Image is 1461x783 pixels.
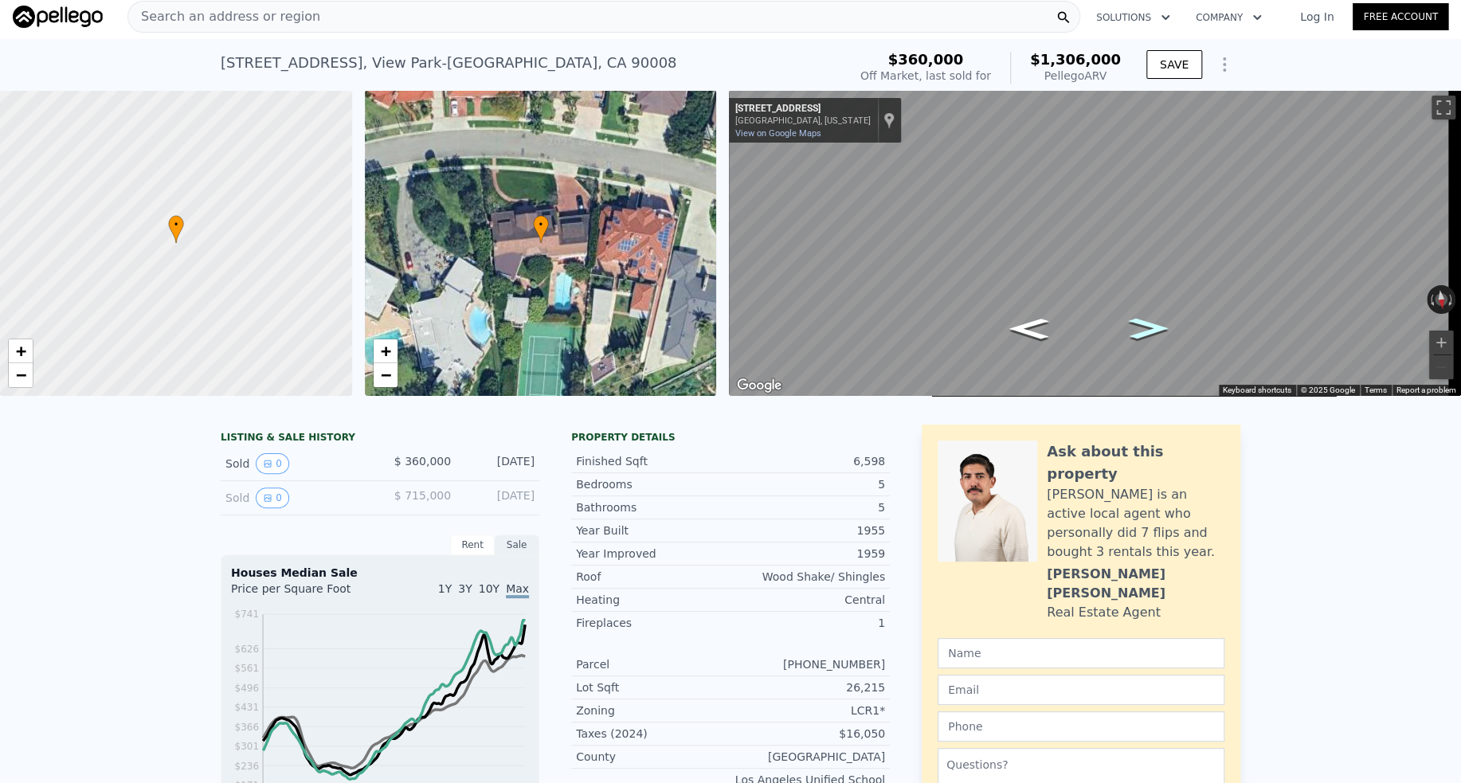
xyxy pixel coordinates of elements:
[458,582,472,595] span: 3Y
[464,453,535,474] div: [DATE]
[730,656,885,672] div: [PHONE_NUMBER]
[730,569,885,585] div: Wood Shake/ Shingles
[225,487,367,508] div: Sold
[576,546,730,562] div: Year Improved
[571,431,890,444] div: Property details
[506,582,529,598] span: Max
[16,365,26,385] span: −
[234,721,259,732] tspan: $366
[730,523,885,538] div: 1955
[533,217,549,232] span: •
[479,582,499,595] span: 10Y
[730,476,885,492] div: 5
[576,499,730,515] div: Bathrooms
[1429,355,1453,379] button: Zoom out
[993,314,1065,344] path: Go East, Kenway Ave
[730,749,885,765] div: [GEOGRAPHIC_DATA]
[13,6,103,28] img: Pellego
[1030,51,1121,68] span: $1,306,000
[730,499,885,515] div: 5
[729,90,1461,396] div: Map
[231,581,380,606] div: Price per Square Foot
[438,582,452,595] span: 1Y
[730,546,885,562] div: 1959
[860,68,991,84] div: Off Market, last sold for
[9,339,33,363] a: Zoom in
[234,644,259,655] tspan: $626
[938,675,1224,705] input: Email
[576,679,730,695] div: Lot Sqft
[380,341,390,361] span: +
[1223,385,1291,396] button: Keyboard shortcuts
[1146,50,1202,79] button: SAVE
[576,592,730,608] div: Heating
[1301,386,1355,394] span: © 2025 Google
[394,455,451,468] span: $ 360,000
[256,487,289,508] button: View historical data
[576,476,730,492] div: Bedrooms
[495,534,539,555] div: Sale
[234,702,259,713] tspan: $431
[735,128,821,139] a: View on Google Maps
[576,453,730,469] div: Finished Sqft
[1353,3,1448,30] a: Free Account
[730,679,885,695] div: 26,215
[576,656,730,672] div: Parcel
[730,703,885,718] div: LCR1*
[576,523,730,538] div: Year Built
[1183,3,1275,32] button: Company
[234,760,259,771] tspan: $236
[938,711,1224,742] input: Phone
[168,217,184,232] span: •
[1111,313,1185,344] path: Go West, Kenway Ave
[234,682,259,693] tspan: $496
[730,592,885,608] div: Central
[735,103,871,115] div: [STREET_ADDRESS]
[735,115,871,126] div: [GEOGRAPHIC_DATA], [US_STATE]
[234,609,259,620] tspan: $741
[9,363,33,387] a: Zoom out
[888,51,964,68] span: $360,000
[234,663,259,674] tspan: $561
[16,341,26,361] span: +
[1396,386,1456,394] a: Report a problem
[128,7,320,26] span: Search an address or region
[730,726,885,742] div: $16,050
[1047,485,1224,562] div: [PERSON_NAME] is an active local agent who personally did 7 flips and bought 3 rentals this year.
[1047,603,1161,622] div: Real Estate Agent
[733,375,785,396] a: Open this area in Google Maps (opens a new window)
[1083,3,1183,32] button: Solutions
[1281,9,1353,25] a: Log In
[1429,331,1453,354] button: Zoom in
[576,749,730,765] div: County
[533,215,549,243] div: •
[576,615,730,631] div: Fireplaces
[168,215,184,243] div: •
[380,365,390,385] span: −
[1433,284,1449,315] button: Reset the view
[576,726,730,742] div: Taxes (2024)
[733,375,785,396] img: Google
[1432,96,1455,119] button: Toggle fullscreen view
[450,534,495,555] div: Rent
[730,453,885,469] div: 6,598
[729,90,1461,396] div: Street View
[221,431,539,447] div: LISTING & SALE HISTORY
[374,363,398,387] a: Zoom out
[576,703,730,718] div: Zoning
[1030,68,1121,84] div: Pellego ARV
[1427,285,1436,314] button: Rotate counterclockwise
[883,112,895,129] a: Show location on map
[576,569,730,585] div: Roof
[1047,565,1224,603] div: [PERSON_NAME] [PERSON_NAME]
[464,487,535,508] div: [DATE]
[256,453,289,474] button: View historical data
[374,339,398,363] a: Zoom in
[938,638,1224,668] input: Name
[221,52,676,74] div: [STREET_ADDRESS] , View Park-[GEOGRAPHIC_DATA] , CA 90008
[1365,386,1387,394] a: Terms (opens in new tab)
[231,565,529,581] div: Houses Median Sale
[394,489,451,502] span: $ 715,000
[1447,285,1456,314] button: Rotate clockwise
[730,615,885,631] div: 1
